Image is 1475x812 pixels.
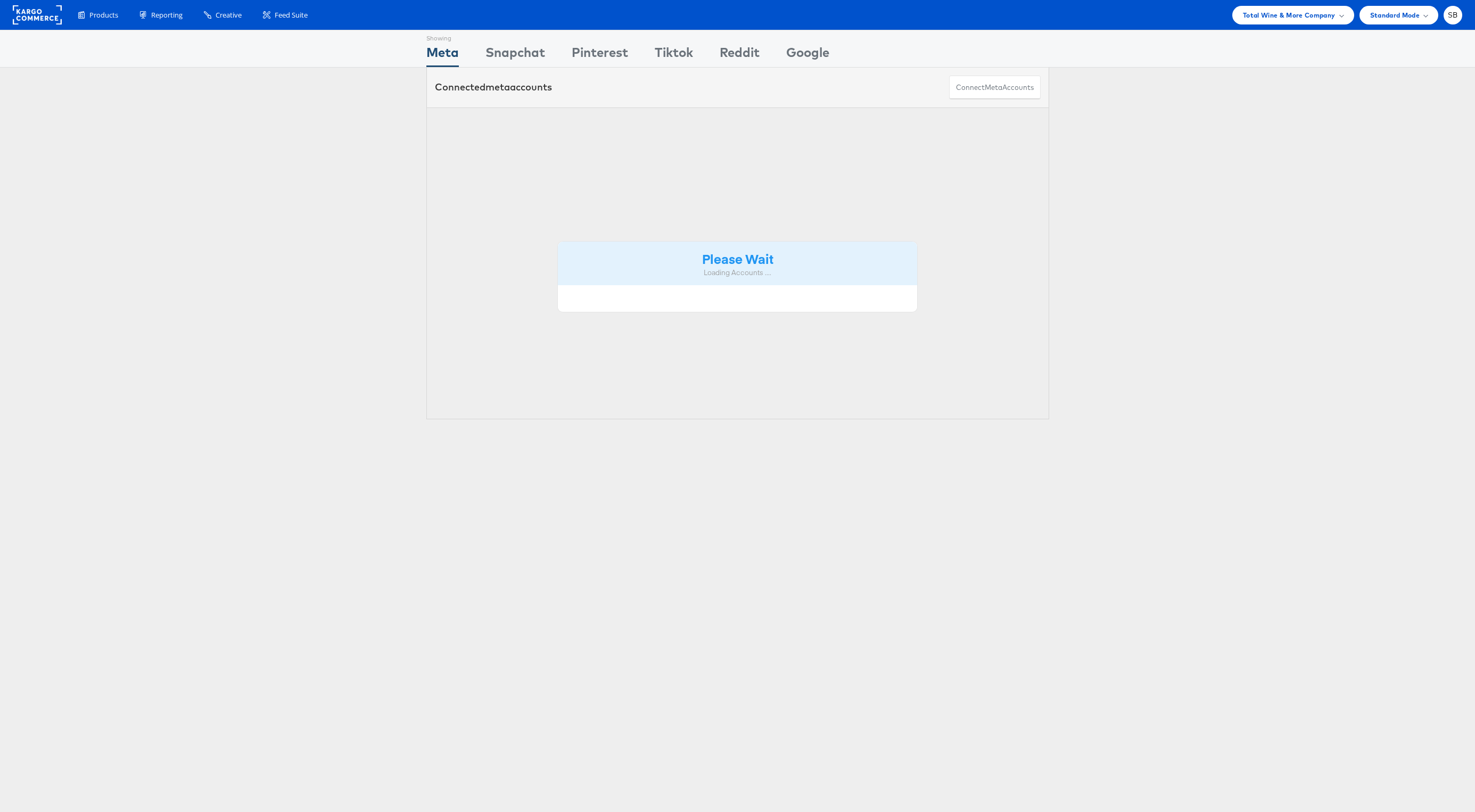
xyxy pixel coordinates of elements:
span: Feed Suite [275,10,308,20]
div: Loading Accounts .... [566,268,910,278]
span: Standard Mode [1370,10,1420,21]
button: ConnectmetaAccounts [949,76,1041,100]
div: Pinterest [572,43,628,67]
span: meta [985,82,1002,93]
div: Snapchat [485,43,545,67]
span: meta [485,81,510,93]
span: Creative [216,10,242,20]
span: Products [89,10,118,20]
div: Tiktok [655,43,693,67]
span: Reporting [151,10,183,20]
div: Showing [426,30,459,43]
div: Meta [426,43,459,67]
div: Google [786,43,829,67]
span: SB [1448,12,1458,19]
strong: Please Wait [702,250,773,267]
span: Total Wine & More Company [1243,10,1336,21]
div: Connected accounts [435,80,552,94]
div: Reddit [720,43,760,67]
